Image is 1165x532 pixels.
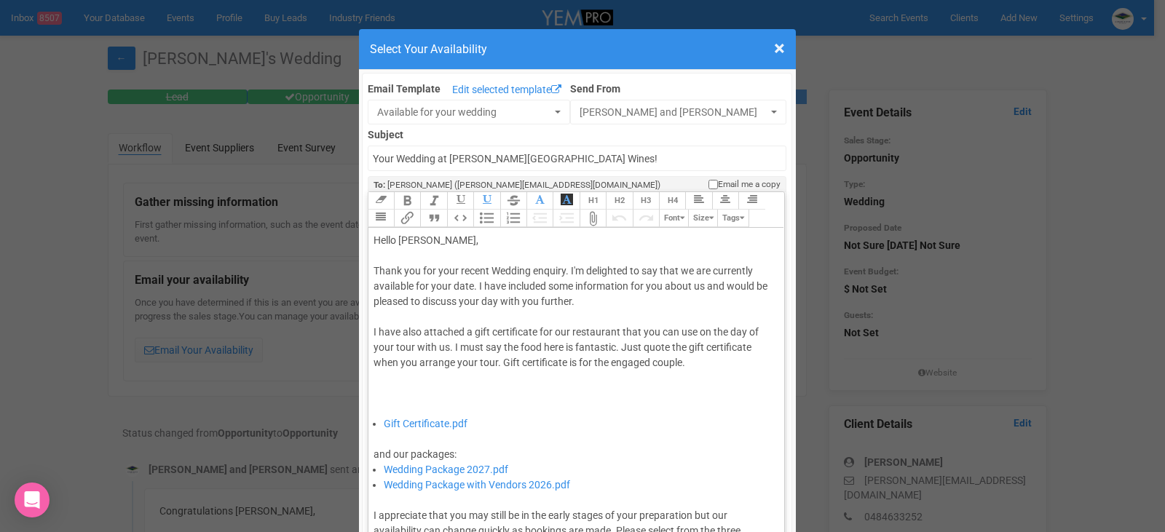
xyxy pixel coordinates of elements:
[774,36,785,60] span: ×
[580,192,606,210] button: Heading 1
[420,192,446,210] button: Italic
[368,124,787,142] label: Subject
[580,210,606,227] button: Attach Files
[384,464,508,475] a: Wedding Package 2027.pdf
[688,210,717,227] button: Size
[570,79,786,96] label: Send From
[370,40,785,58] h4: Select Your Availability
[473,210,499,227] button: Bullets
[368,210,394,227] button: Align Justified
[394,210,420,227] button: Link
[615,196,625,205] span: H2
[420,210,446,227] button: Quote
[553,192,579,210] button: Font Background
[659,210,688,227] button: Font
[738,192,765,210] button: Align Right
[374,180,385,190] strong: To:
[384,479,570,491] a: Wedding Package with Vendors 2026.pdf
[500,210,526,227] button: Numbers
[553,210,579,227] button: Increase Level
[447,192,473,210] button: Underline
[368,82,441,96] label: Email Template
[633,210,659,227] button: Redo
[374,263,775,416] div: Thank you for your recent Wedding enquiry. I'm delighted to say that we are currently available f...
[606,210,632,227] button: Undo
[633,192,659,210] button: Heading 3
[641,196,651,205] span: H3
[717,210,749,227] button: Tags
[473,192,499,210] button: Underline Colour
[449,82,565,100] a: Edit selected template
[374,233,775,248] div: Hello [PERSON_NAME],
[377,105,551,119] span: Available for your wedding
[659,192,685,210] button: Heading 4
[15,483,50,517] div: Open Intercom Messenger
[718,178,781,191] span: Email me a copy
[500,192,526,210] button: Strikethrough
[580,105,767,119] span: [PERSON_NAME] and [PERSON_NAME]
[387,180,660,190] span: [PERSON_NAME] ([PERSON_NAME][EMAIL_ADDRESS][DOMAIN_NAME])
[668,196,678,205] span: H4
[588,196,599,205] span: H1
[606,192,632,210] button: Heading 2
[685,192,711,210] button: Align Left
[384,418,467,429] a: Gift Certificate.pdf
[526,192,553,210] button: Font Colour
[526,210,553,227] button: Decrease Level
[394,192,420,210] button: Bold
[712,192,738,210] button: Align Center
[368,192,394,210] button: Clear Formatting at cursor
[374,432,775,462] div: and our packages:
[447,210,473,227] button: Code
